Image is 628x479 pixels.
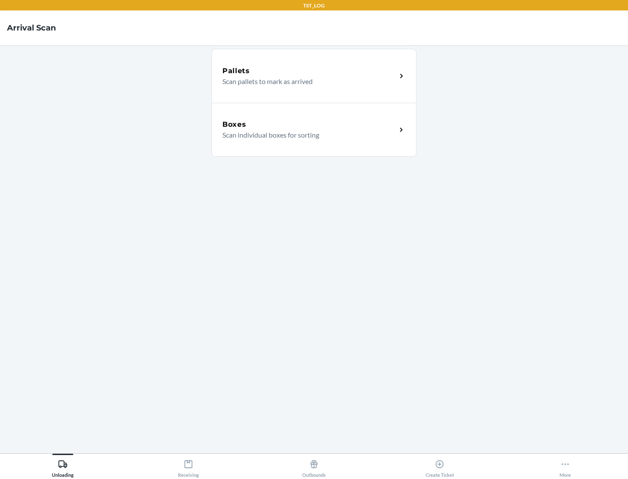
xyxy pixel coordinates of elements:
button: Create Ticket [377,454,502,478]
div: Outbounds [302,456,326,478]
h4: Arrival Scan [7,22,56,34]
div: Create Ticket [426,456,454,478]
button: More [502,454,628,478]
button: Receiving [126,454,251,478]
a: BoxesScan individual boxes for sorting [212,103,416,157]
a: PalletsScan pallets to mark as arrived [212,49,416,103]
p: Scan pallets to mark as arrived [222,76,389,87]
h5: Boxes [222,119,246,130]
p: TST_LOG [303,2,325,10]
h5: Pallets [222,66,250,76]
div: Receiving [178,456,199,478]
div: Unloading [52,456,74,478]
div: More [560,456,571,478]
button: Outbounds [251,454,377,478]
p: Scan individual boxes for sorting [222,130,389,140]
